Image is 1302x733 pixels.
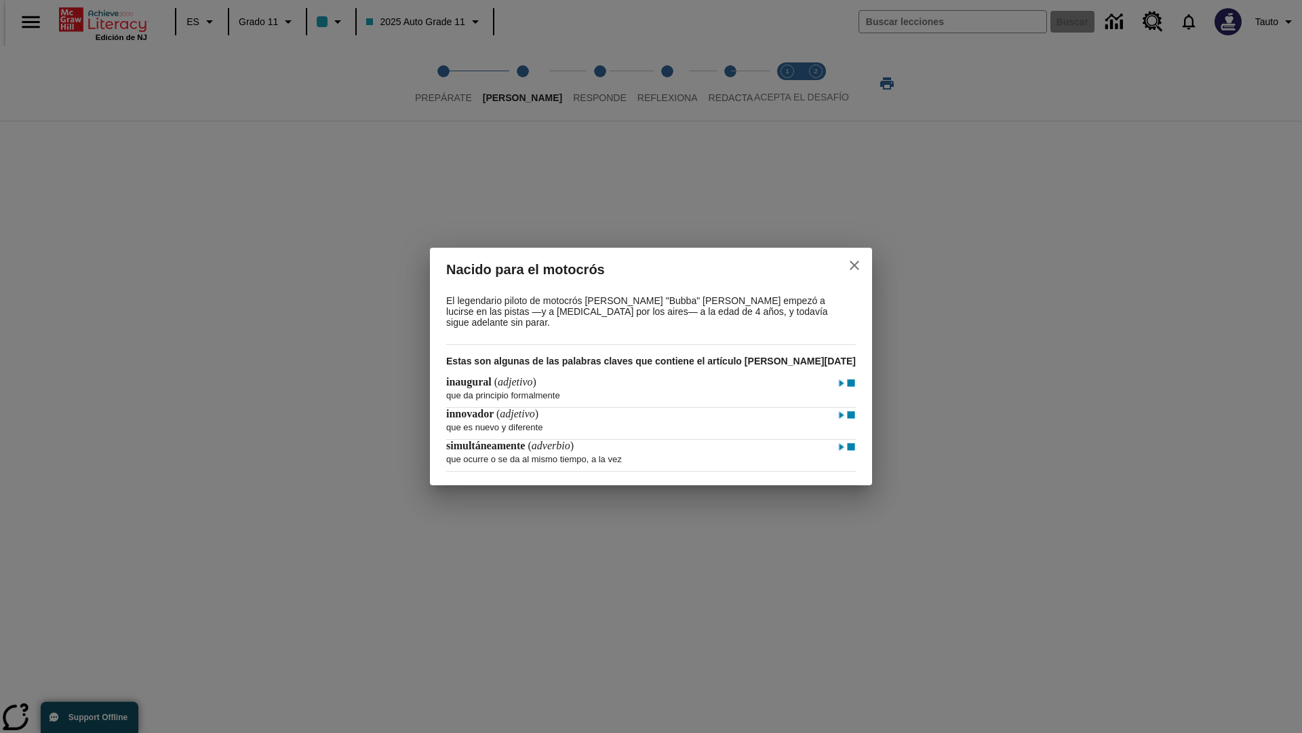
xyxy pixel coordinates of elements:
span: adjetivo [498,376,533,388]
img: Reproducir - innovador [837,409,846,422]
p: El legendario piloto de motocrós [PERSON_NAME] "Bubba" [PERSON_NAME] empezó a lucirse en las pist... [446,295,853,328]
span: adverbio [532,440,570,451]
h4: ( ) [446,408,538,420]
h4: ( ) [446,376,536,388]
span: adjetivo [500,408,535,419]
img: Detener - simultáneamente [846,440,856,454]
img: Reproducir - simultáneamente [837,440,846,454]
span: innovador [446,408,496,419]
p: que es nuevo y diferente [446,415,853,432]
img: Reproducir - inaugural [837,377,846,390]
img: Detener - inaugural [846,377,856,390]
p: que da principio formalmente [446,383,853,400]
img: Detener - innovador [846,409,856,422]
h2: Nacido para el motocrós [446,259,815,280]
p: que ocurre o se da al mismo tiempo, a la vez [446,447,853,464]
span: inaugural [446,376,494,388]
span: simultáneamente [446,440,528,451]
button: close [838,249,871,282]
h3: Estas son algunas de las palabras claves que contiene el artículo [PERSON_NAME][DATE] [446,345,856,376]
h4: ( ) [446,440,574,452]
